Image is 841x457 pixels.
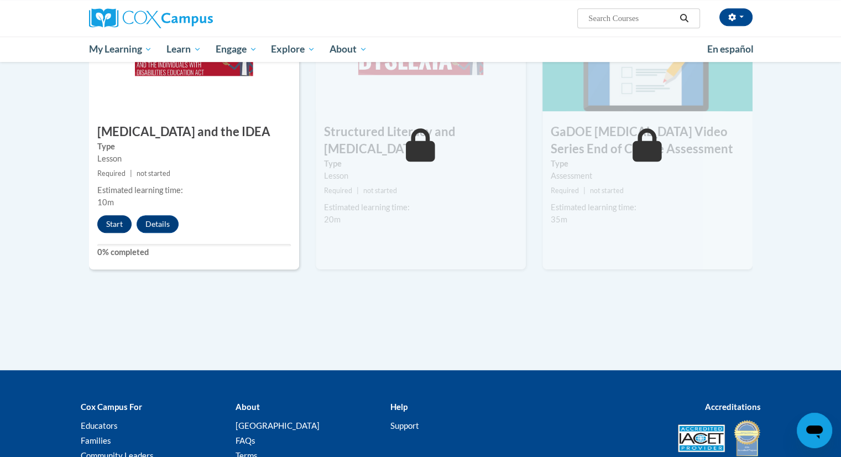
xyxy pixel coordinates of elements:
[330,43,367,56] span: About
[357,186,359,195] span: |
[82,37,160,62] a: My Learning
[216,43,257,56] span: Engage
[97,141,291,153] label: Type
[97,169,126,178] span: Required
[700,38,761,61] a: En español
[719,8,753,26] button: Account Settings
[324,201,518,214] div: Estimated learning time:
[390,402,407,412] b: Help
[705,402,761,412] b: Accreditations
[590,186,624,195] span: not started
[81,420,118,430] a: Educators
[551,158,744,170] label: Type
[137,169,170,178] span: not started
[235,435,255,445] a: FAQs
[97,246,291,258] label: 0% completed
[551,186,579,195] span: Required
[390,420,419,430] a: Support
[707,43,754,55] span: En español
[89,123,299,141] h3: [MEDICAL_DATA] and the IDEA
[235,402,259,412] b: About
[797,413,832,448] iframe: Button to launch messaging window
[235,420,319,430] a: [GEOGRAPHIC_DATA]
[542,123,753,158] h3: GaDOE [MEDICAL_DATA] Video Series End of Course Assessment
[551,215,567,224] span: 35m
[166,43,201,56] span: Learn
[81,402,142,412] b: Cox Campus For
[159,37,208,62] a: Learn
[88,43,152,56] span: My Learning
[676,12,692,25] button: Search
[130,169,132,178] span: |
[587,12,676,25] input: Search Courses
[97,198,114,207] span: 10m
[97,153,291,165] div: Lesson
[97,215,132,233] button: Start
[271,43,315,56] span: Explore
[81,435,111,445] a: Families
[324,215,341,224] span: 20m
[264,37,322,62] a: Explore
[322,37,374,62] a: About
[137,215,179,233] button: Details
[72,37,769,62] div: Main menu
[208,37,264,62] a: Engage
[324,158,518,170] label: Type
[551,201,744,214] div: Estimated learning time:
[89,8,299,28] a: Cox Campus
[97,184,291,196] div: Estimated learning time:
[551,170,744,182] div: Assessment
[324,170,518,182] div: Lesson
[324,186,352,195] span: Required
[363,186,397,195] span: not started
[89,8,213,28] img: Cox Campus
[583,186,586,195] span: |
[678,424,725,452] img: Accredited IACET® Provider
[316,123,526,158] h3: Structured Literacy and [MEDICAL_DATA]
